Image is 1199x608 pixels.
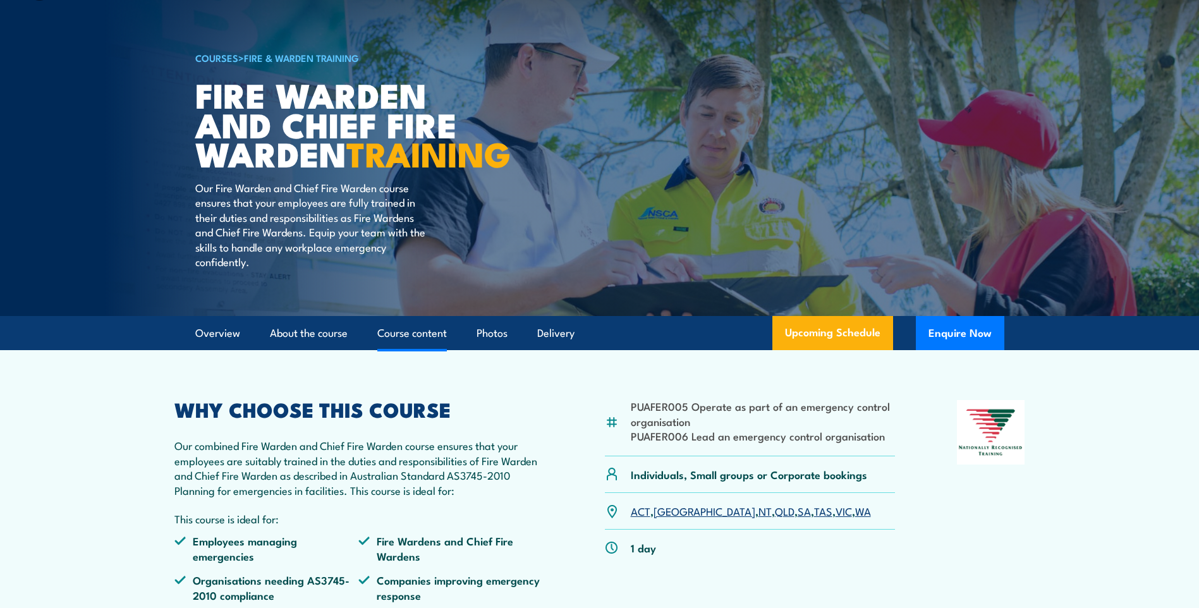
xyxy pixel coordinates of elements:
img: Nationally Recognised Training logo. [957,400,1025,465]
a: Overview [195,317,240,350]
a: WA [855,503,871,518]
h6: > [195,50,508,65]
li: PUAFER006 Lead an emergency control organisation [631,429,896,443]
li: Employees managing emergencies [174,533,359,563]
a: Course content [377,317,447,350]
button: Enquire Now [916,316,1004,350]
p: Individuals, Small groups or Corporate bookings [631,467,867,482]
a: COURSES [195,51,238,64]
a: QLD [775,503,794,518]
li: Fire Wardens and Chief Fire Wardens [358,533,543,563]
a: TAS [814,503,832,518]
p: 1 day [631,540,656,555]
a: Delivery [537,317,575,350]
h2: WHY CHOOSE THIS COURSE [174,400,544,418]
li: PUAFER005 Operate as part of an emergency control organisation [631,399,896,429]
p: This course is ideal for: [174,511,544,526]
li: Organisations needing AS3745-2010 compliance [174,573,359,602]
strong: TRAINING [346,126,511,179]
h1: Fire Warden and Chief Fire Warden [195,80,508,168]
p: , , , , , , , [631,504,871,518]
a: VIC [836,503,852,518]
p: Our Fire Warden and Chief Fire Warden course ensures that your employees are fully trained in the... [195,180,426,269]
a: Upcoming Schedule [772,316,893,350]
a: Fire & Warden Training [244,51,359,64]
a: ACT [631,503,650,518]
a: SA [798,503,811,518]
a: Photos [477,317,508,350]
p: Our combined Fire Warden and Chief Fire Warden course ensures that your employees are suitably tr... [174,438,544,497]
a: [GEOGRAPHIC_DATA] [654,503,755,518]
a: NT [758,503,772,518]
li: Companies improving emergency response [358,573,543,602]
a: About the course [270,317,348,350]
